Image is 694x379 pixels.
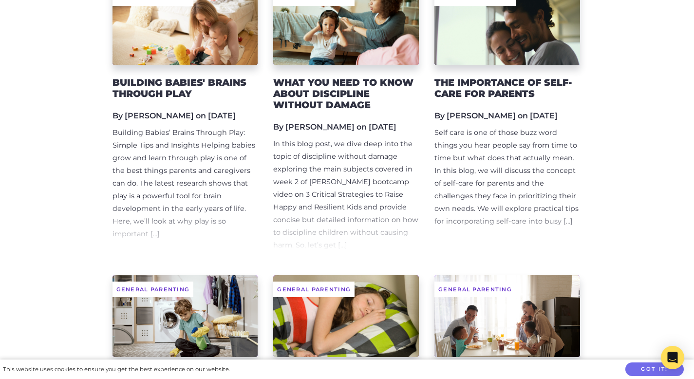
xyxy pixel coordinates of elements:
[434,77,580,99] h2: The Importance of Self-Care for Parents
[273,138,419,251] div: In this blog post, we dive deep into the topic of discipline without damage exploring the main su...
[113,127,258,240] div: Building Babies’ Brains Through Play: Simple Tips and Insights Helping babies grow and learn thro...
[273,122,419,132] h5: By [PERSON_NAME] on [DATE]
[434,127,580,227] div: Self care is one of those buzz word things you hear people say from time to time but what does th...
[434,282,516,298] span: General Parenting
[661,346,684,369] div: Open Intercom Messenger
[3,364,230,375] div: This website uses cookies to ensure you get the best experience on our website.
[113,111,258,120] h5: By [PERSON_NAME] on [DATE]
[113,282,194,298] span: General Parenting
[434,111,580,120] h5: By [PERSON_NAME] on [DATE]
[625,362,684,377] button: Got it!
[273,282,355,298] span: General Parenting
[113,77,258,99] h2: Building babies' brains through play
[273,77,419,111] h2: What you Need to Know about Discipline Without Damage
